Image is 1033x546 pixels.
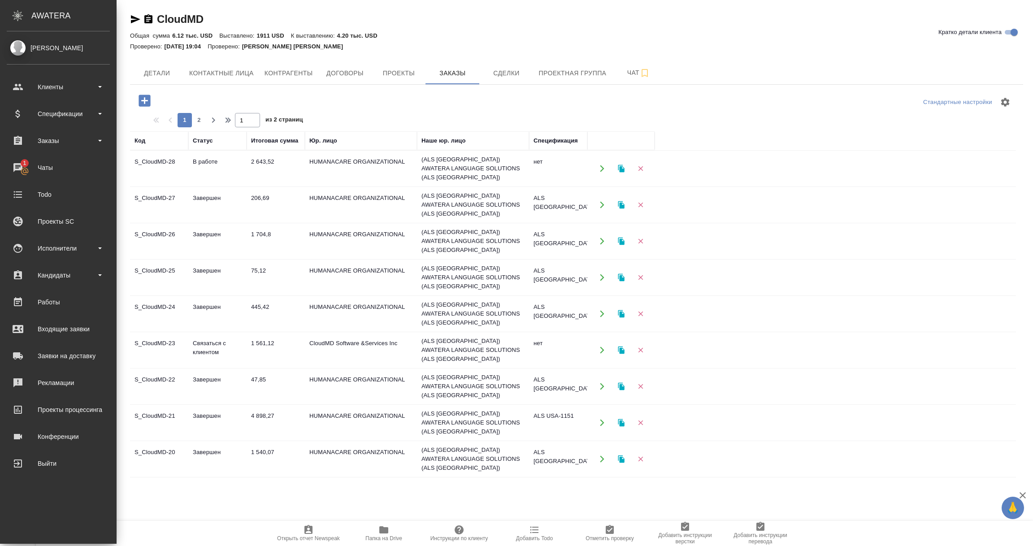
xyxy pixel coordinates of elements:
svg: Подписаться [639,68,650,78]
div: Проекты процессинга [7,403,110,416]
td: HUMANACARE ORGANIZATIONAL [305,189,417,221]
button: Скопировать ссылку [143,14,154,25]
span: Сделки [485,68,528,79]
button: Удалить [631,450,650,468]
button: Клонировать [612,160,630,178]
td: S_CloudMD-19 [130,480,188,511]
button: Клонировать [612,377,630,396]
button: Открыть [593,414,611,432]
div: Исполнители [7,242,110,255]
span: Контрагенты [265,68,313,79]
button: Удалить [631,160,650,178]
td: Завершен [188,443,247,475]
button: Открыть [593,196,611,214]
button: Открыть [593,232,611,251]
td: ALS [GEOGRAPHIC_DATA]-1238 [529,298,587,329]
div: AWATERA [31,7,117,25]
button: Клонировать [612,341,630,360]
p: [DATE] 19:04 [165,43,208,50]
p: 4.20 тыс. USD [337,32,384,39]
td: 1 561,12 [247,334,305,366]
span: Инструкции по клиенту [430,535,488,542]
td: 47,85 [247,371,305,402]
a: Проекты SC [2,210,114,233]
p: Выставлено: [219,32,256,39]
button: Удалить [631,377,650,396]
td: (ALS [GEOGRAPHIC_DATA]) AWATERA LANGUAGE SOLUTIONS (ALS [GEOGRAPHIC_DATA]) [417,296,529,332]
td: HUMANACARE ORGANIZATIONAL [305,225,417,257]
button: Удалить [631,232,650,251]
button: Удалить [631,341,650,360]
div: split button [921,95,994,109]
td: Завершен [188,225,247,257]
td: 1 540,07 [247,443,305,475]
span: 2 [192,116,206,125]
button: Папка на Drive [346,521,421,546]
p: Общая сумма [130,32,172,39]
td: (ALS [GEOGRAPHIC_DATA]) AWATERA LANGUAGE SOLUTIONS (ALS [GEOGRAPHIC_DATA]) [417,405,529,441]
div: [PERSON_NAME] [7,43,110,53]
button: Клонировать [612,450,630,468]
td: S_CloudMD-21 [130,407,188,438]
button: Открыть [593,450,611,468]
td: ALS [GEOGRAPHIC_DATA]-1153 [529,371,587,402]
td: (ALS [GEOGRAPHIC_DATA]) AWATERA LANGUAGE SOLUTIONS (ALS [GEOGRAPHIC_DATA]) [417,223,529,259]
a: Работы [2,291,114,313]
div: Выйти [7,457,110,470]
td: (ALS [GEOGRAPHIC_DATA]) AWATERA LANGUAGE SOLUTIONS (ALS [GEOGRAPHIC_DATA]) [417,151,529,186]
button: Открыть [593,269,611,287]
span: Проекты [377,68,420,79]
td: HUMANACARE ORGANIZATIONAL [305,443,417,475]
button: Отметить проверку [572,521,647,546]
td: 2 643,52 [247,153,305,184]
td: ALS [GEOGRAPHIC_DATA]-1239 [529,262,587,293]
td: ALS [GEOGRAPHIC_DATA]-1241 [529,225,587,257]
td: нет [529,153,587,184]
button: Удалить [631,305,650,323]
span: Добавить инструкции верстки [653,532,717,545]
button: Открыть [593,377,611,396]
span: Отметить проверку [586,535,634,542]
td: HUMANACARE ORGANIZATIONAL [305,153,417,184]
span: Добавить Todo [516,535,553,542]
button: 2 [192,113,206,127]
a: Выйти [2,452,114,475]
td: (ALS [GEOGRAPHIC_DATA]) AWATERA LANGUAGE SOLUTIONS (ALS [GEOGRAPHIC_DATA]) [417,441,529,477]
a: Входящие заявки [2,318,114,340]
a: Рекламации [2,372,114,394]
div: Наше юр. лицо [421,136,466,145]
td: CloudMD Software &Services Inc [305,334,417,366]
td: S_CloudMD-26 [130,225,188,257]
td: нет [529,334,587,366]
td: S_CloudMD-25 [130,262,188,293]
td: 206,69 [247,189,305,221]
p: 6.12 тыс. USD [172,32,219,39]
td: 445,42 [247,298,305,329]
div: Заявки на доставку [7,349,110,363]
a: CloudMD [157,13,204,25]
p: [PERSON_NAME] [PERSON_NAME] [242,43,350,50]
td: (ALS [GEOGRAPHIC_DATA]) AWATERA LANGUAGE SOLUTIONS (ALS [GEOGRAPHIC_DATA]) [417,477,529,513]
p: Проверено: [130,43,165,50]
div: Чаты [7,161,110,174]
td: Связаться с клиентом [188,334,247,366]
td: HUMANACARE ORGANIZATIONAL [305,262,417,293]
td: S_CloudMD-20 [130,443,188,475]
button: Открыть [593,305,611,323]
span: Открыть отчет Newspeak [277,535,340,542]
button: Клонировать [612,305,630,323]
td: (ALS [GEOGRAPHIC_DATA]) AWATERA LANGUAGE SOLUTIONS (ALS [GEOGRAPHIC_DATA]) [417,332,529,368]
div: Код [135,136,145,145]
td: HUMANACARE ORGANIZATIONAL [305,371,417,402]
span: Заказы [431,68,474,79]
div: Статус [193,136,213,145]
td: S_CloudMD-22 [130,371,188,402]
a: Todo [2,183,114,206]
td: ALS USA-1151 [529,407,587,438]
button: Инструкции по клиенту [421,521,497,546]
td: (ALS [GEOGRAPHIC_DATA]) AWATERA LANGUAGE SOLUTIONS (ALS [GEOGRAPHIC_DATA]) [417,368,529,404]
div: Проекты SC [7,215,110,228]
button: Удалить [631,269,650,287]
td: ALS [GEOGRAPHIC_DATA]-1109 [529,443,587,475]
div: Кандидаты [7,269,110,282]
